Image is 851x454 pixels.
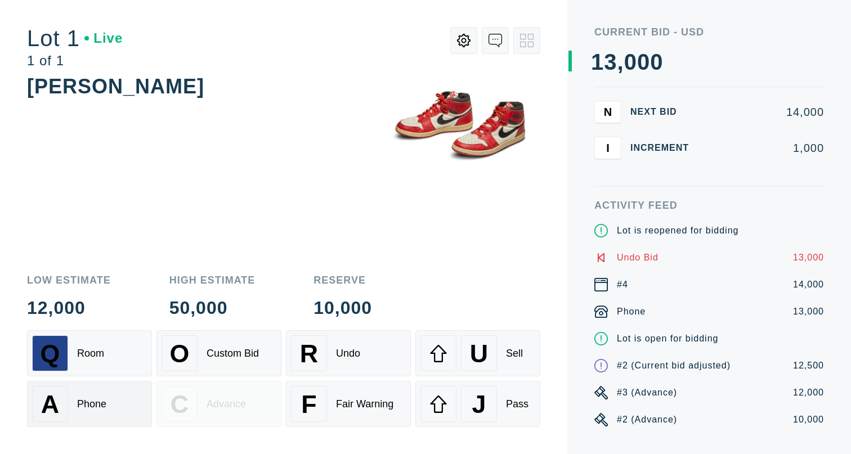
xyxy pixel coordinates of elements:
[793,278,824,291] div: 14,000
[617,386,677,399] div: #3 (Advance)
[156,381,281,427] button: CAdvance
[207,398,246,410] div: Advance
[606,141,610,154] span: I
[604,51,617,73] div: 3
[624,51,637,73] div: 0
[707,142,824,154] div: 1,000
[286,381,411,427] button: FFair Warning
[793,359,824,372] div: 12,500
[313,299,372,317] div: 10,000
[84,32,123,45] div: Live
[169,299,256,317] div: 50,000
[594,137,621,159] button: I
[506,348,523,359] div: Sell
[27,75,204,98] div: [PERSON_NAME]
[594,200,824,210] div: Activity Feed
[156,330,281,376] button: OCustom Bid
[77,348,104,359] div: Room
[617,305,646,318] div: Phone
[207,348,259,359] div: Custom Bid
[793,413,824,426] div: 10,000
[415,330,540,376] button: USell
[41,339,60,368] span: Q
[27,299,111,317] div: 12,000
[336,398,393,410] div: Fair Warning
[793,305,824,318] div: 13,000
[630,143,698,152] div: Increment
[41,390,59,419] span: A
[617,413,677,426] div: #2 (Advance)
[300,339,318,368] span: R
[336,348,360,359] div: Undo
[617,251,659,264] div: Undo Bid
[630,107,698,116] div: Next Bid
[594,101,621,123] button: N
[506,398,528,410] div: Pass
[169,275,256,285] div: High Estimate
[793,251,824,264] div: 13,000
[301,390,316,419] span: F
[793,386,824,399] div: 12,000
[415,381,540,427] button: JPass
[591,51,604,73] div: 1
[27,275,111,285] div: Low Estimate
[77,398,106,410] div: Phone
[472,390,486,419] span: J
[604,105,612,118] span: N
[27,27,123,50] div: Lot 1
[470,339,488,368] span: U
[27,381,152,427] button: APhone
[27,330,152,376] button: QRoom
[594,27,824,37] div: Current Bid - USD
[637,51,650,73] div: 0
[313,275,372,285] div: Reserve
[650,51,663,73] div: 0
[617,51,624,276] div: ,
[617,332,718,345] div: Lot is open for bidding
[171,390,189,419] span: C
[617,278,628,291] div: #4
[617,359,731,372] div: #2 (Current bid adjusted)
[707,106,824,118] div: 14,000
[617,224,738,237] div: Lot is reopened for bidding
[170,339,190,368] span: O
[27,54,123,68] div: 1 of 1
[286,330,411,376] button: RUndo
